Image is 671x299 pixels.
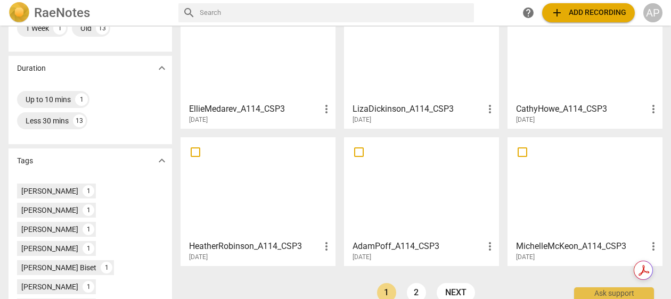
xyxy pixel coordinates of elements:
[156,62,168,74] span: expand_more
[73,114,86,127] div: 13
[21,243,78,254] div: [PERSON_NAME]
[9,2,30,23] img: Logo
[21,205,78,215] div: [PERSON_NAME]
[353,115,371,124] span: [DATE]
[516,103,647,115] h3: CathyHowe_A114_CSP3
[320,103,333,115] span: more_vert
[353,240,484,253] h3: AdamPoff_A114_CSP3
[189,240,320,253] h3: HeatherRobinson_A114_CSP3
[484,240,496,253] span: more_vert
[542,3,635,22] button: Upload
[511,141,659,261] a: MichelleMcKeon_A114_CSP3[DATE]
[26,94,71,105] div: Up to 10 mins
[101,262,112,273] div: 1
[516,253,535,262] span: [DATE]
[34,5,90,20] h2: RaeNotes
[647,103,660,115] span: more_vert
[348,141,495,261] a: AdamPoff_A114_CSP3[DATE]
[551,6,563,19] span: add
[574,287,654,299] div: Ask support
[353,253,371,262] span: [DATE]
[516,240,647,253] h3: MichelleMcKeon_A114_CSP3
[21,224,78,235] div: [PERSON_NAME]
[522,6,535,19] span: help
[26,23,49,34] div: 1 Week
[80,23,92,34] div: Old
[83,223,94,235] div: 1
[189,253,208,262] span: [DATE]
[83,185,94,197] div: 1
[96,22,109,35] div: 13
[83,243,94,254] div: 1
[156,154,168,167] span: expand_more
[154,60,170,76] button: Show more
[75,93,88,106] div: 1
[189,115,208,124] span: [DATE]
[320,240,333,253] span: more_vert
[551,6,626,19] span: Add recording
[21,262,96,273] div: [PERSON_NAME] Biset
[9,2,170,23] a: LogoRaeNotes
[184,4,332,124] a: EllieMedarev_A114_CSP3[DATE]
[83,204,94,216] div: 1
[647,240,660,253] span: more_vert
[53,22,66,35] div: 1
[21,186,78,196] div: [PERSON_NAME]
[643,3,662,22] button: AP
[183,6,195,19] span: search
[26,115,69,126] div: Less 30 mins
[484,103,496,115] span: more_vert
[511,4,659,124] a: CathyHowe_A114_CSP3[DATE]
[189,103,320,115] h3: EllieMedarev_A114_CSP3
[184,141,332,261] a: HeatherRobinson_A114_CSP3[DATE]
[17,155,33,167] p: Tags
[154,153,170,169] button: Show more
[516,115,535,124] span: [DATE]
[83,281,94,293] div: 1
[353,103,484,115] h3: LizaDickinson_A114_CSP3
[348,4,495,124] a: LizaDickinson_A114_CSP3[DATE]
[519,3,538,22] a: Help
[200,4,470,21] input: Search
[21,281,78,292] div: [PERSON_NAME]
[17,63,46,74] p: Duration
